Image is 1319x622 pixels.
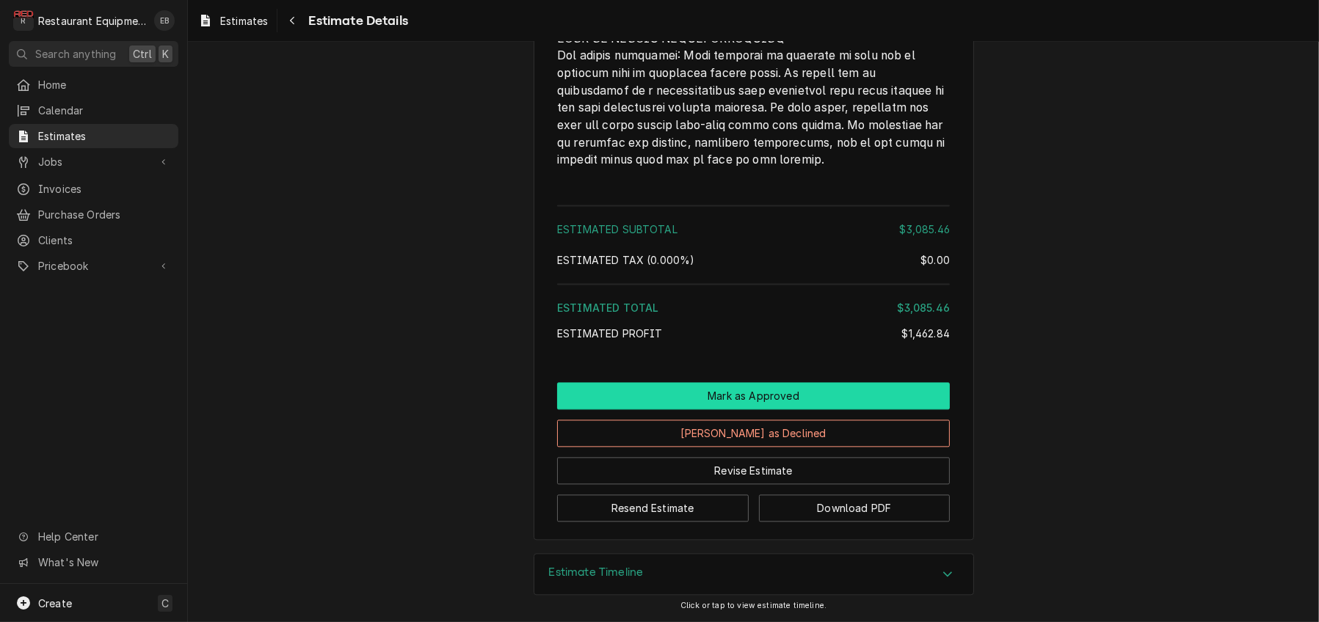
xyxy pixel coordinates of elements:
[557,447,950,484] div: Button Group Row
[38,154,149,169] span: Jobs
[557,457,950,484] button: Revise Estimate
[154,10,175,31] div: Emily Bird's Avatar
[38,128,171,144] span: Estimates
[38,258,149,274] span: Pricebook
[9,73,178,97] a: Home
[900,222,950,237] div: $3,085.46
[154,10,175,31] div: EB
[557,223,677,235] span: Estimated Subtotal
[557,222,950,237] div: Estimated Subtotal
[35,46,116,62] span: Search anything
[898,300,950,315] div: $3,085.46
[38,77,171,92] span: Home
[557,252,950,268] div: Estimated Tax
[38,13,146,29] div: Restaurant Equipment Diagnostics
[534,554,973,595] button: Accordion Details Expand Trigger
[192,9,274,33] a: Estimates
[557,484,950,522] div: Button Group Row
[557,327,663,340] span: Estimated Profit
[9,228,178,252] a: Clients
[162,46,169,62] span: K
[38,207,171,222] span: Purchase Orders
[680,601,826,610] span: Click or tap to view estimate timeline.
[557,494,749,522] button: Resend Estimate
[38,103,171,118] span: Calendar
[557,326,950,341] div: Estimated Profit
[557,382,950,409] div: Button Group Row
[557,300,950,315] div: Estimated Total
[38,529,170,544] span: Help Center
[38,597,72,610] span: Create
[9,524,178,549] a: Go to Help Center
[534,554,973,595] div: Accordion Header
[557,409,950,447] div: Button Group Row
[38,555,170,570] span: What's New
[549,566,644,579] h3: Estimate Timeline
[9,150,178,174] a: Go to Jobs
[902,326,950,341] div: $1,462.84
[280,9,304,32] button: Navigate back
[220,13,268,29] span: Estimates
[9,202,178,227] a: Purchase Orders
[13,10,34,31] div: Restaurant Equipment Diagnostics's Avatar
[9,124,178,148] a: Estimates
[557,254,695,266] span: Estimated Tax ( 0.000% )
[38,181,171,197] span: Invoices
[759,494,951,522] button: Download PDF
[557,382,950,409] button: Mark as Approved
[9,41,178,67] button: Search anythingCtrlK
[133,46,152,62] span: Ctrl
[9,98,178,122] a: Calendar
[9,177,178,201] a: Invoices
[9,254,178,278] a: Go to Pricebook
[38,233,171,248] span: Clients
[534,553,974,596] div: Estimate Timeline
[9,550,178,574] a: Go to What's New
[13,10,34,31] div: R
[557,200,950,351] div: Amount Summary
[557,301,658,314] span: Estimated Total
[920,252,950,268] div: $0.00
[557,420,950,447] button: [PERSON_NAME] as Declined
[304,11,408,31] span: Estimate Details
[161,596,169,611] span: C
[557,382,950,522] div: Button Group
